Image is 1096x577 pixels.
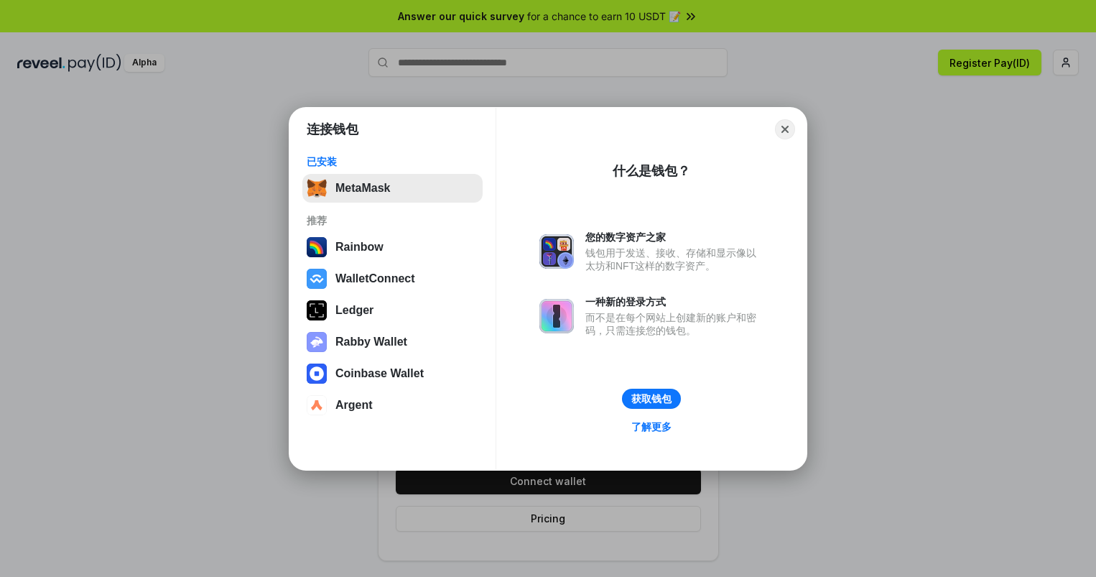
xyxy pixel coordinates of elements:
img: svg+xml,%3Csvg%20width%3D%22120%22%20height%3D%22120%22%20viewBox%3D%220%200%20120%20120%22%20fil... [307,237,327,257]
button: Rainbow [302,233,483,262]
div: WalletConnect [335,272,415,285]
img: svg+xml,%3Csvg%20xmlns%3D%22http%3A%2F%2Fwww.w3.org%2F2000%2Fsvg%22%20fill%3D%22none%22%20viewBox... [539,299,574,333]
button: Close [775,119,795,139]
a: 了解更多 [623,417,680,436]
div: Rabby Wallet [335,336,407,348]
img: svg+xml,%3Csvg%20width%3D%2228%22%20height%3D%2228%22%20viewBox%3D%220%200%2028%2028%22%20fill%3D... [307,364,327,384]
button: WalletConnect [302,264,483,293]
div: Argent [335,399,373,412]
div: 什么是钱包？ [613,162,690,180]
div: 而不是在每个网站上创建新的账户和密码，只需连接您的钱包。 [585,311,763,337]
div: 了解更多 [631,420,672,433]
div: 钱包用于发送、接收、存储和显示像以太坊和NFT这样的数字资产。 [585,246,763,272]
button: 获取钱包 [622,389,681,409]
img: svg+xml,%3Csvg%20xmlns%3D%22http%3A%2F%2Fwww.w3.org%2F2000%2Fsvg%22%20fill%3D%22none%22%20viewBox... [539,234,574,269]
img: svg+xml,%3Csvg%20fill%3D%22none%22%20height%3D%2233%22%20viewBox%3D%220%200%2035%2033%22%20width%... [307,178,327,198]
div: 已安装 [307,155,478,168]
img: svg+xml,%3Csvg%20xmlns%3D%22http%3A%2F%2Fwww.w3.org%2F2000%2Fsvg%22%20fill%3D%22none%22%20viewBox... [307,332,327,352]
div: Ledger [335,304,373,317]
div: MetaMask [335,182,390,195]
img: svg+xml,%3Csvg%20width%3D%2228%22%20height%3D%2228%22%20viewBox%3D%220%200%2028%2028%22%20fill%3D... [307,269,327,289]
button: Coinbase Wallet [302,359,483,388]
div: 获取钱包 [631,392,672,405]
div: 一种新的登录方式 [585,295,763,308]
button: Rabby Wallet [302,328,483,356]
img: svg+xml,%3Csvg%20xmlns%3D%22http%3A%2F%2Fwww.w3.org%2F2000%2Fsvg%22%20width%3D%2228%22%20height%3... [307,300,327,320]
div: Coinbase Wallet [335,367,424,380]
button: Ledger [302,296,483,325]
div: 推荐 [307,214,478,227]
button: Argent [302,391,483,420]
button: MetaMask [302,174,483,203]
div: 您的数字资产之家 [585,231,763,244]
div: Rainbow [335,241,384,254]
h1: 连接钱包 [307,121,358,138]
img: svg+xml,%3Csvg%20width%3D%2228%22%20height%3D%2228%22%20viewBox%3D%220%200%2028%2028%22%20fill%3D... [307,395,327,415]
